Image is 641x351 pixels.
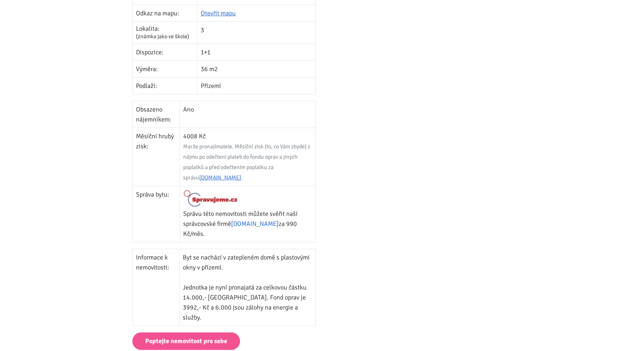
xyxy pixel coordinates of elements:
[132,332,240,350] a: Poptejte nemovitost pro sebe
[183,189,238,207] img: Logo Spravujeme.cz
[231,220,279,228] a: [DOMAIN_NAME]
[197,77,315,94] td: Přízemí
[183,209,312,239] p: Správu této nemovitosti můžete svěřit naší správcovské firmě za 990 Kč/měs.
[201,9,236,17] a: Otevřít mapu
[180,249,315,326] td: Byt se nachází v zatepleném domě s plastovými okny v přízemí. Jednotka je nyní pronajatá za celko...
[132,5,197,21] td: Odkaz na mapu:
[132,77,197,94] td: Podlaží:
[180,101,315,128] td: Ano
[180,128,315,186] td: 4008 Kč
[132,186,180,242] td: Správa bytu:
[197,44,315,60] td: 1+1
[199,174,241,181] a: [DOMAIN_NAME]
[132,21,197,44] td: Lokalita:
[136,33,189,40] span: (známka jako ve škole)
[132,101,180,128] td: Obsazeno nájemníkem:
[132,44,197,60] td: Dispozice:
[132,128,180,186] td: Měsíční hrubý zisk:
[197,21,315,44] td: 3
[197,60,315,77] td: 36 m2
[132,249,180,326] td: Informace k nemovitosti:
[132,60,197,77] td: Výměra:
[183,143,310,181] span: Marže pronajímatele. Měsíční zisk (to, co Vám zbyde) z nájmu po odečtení plateb do fondu oprav a ...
